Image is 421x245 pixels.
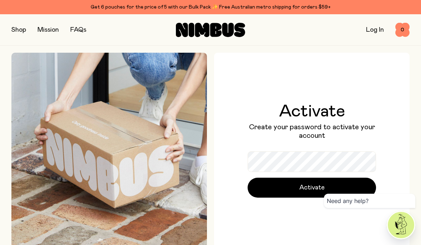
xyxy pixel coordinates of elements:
a: Mission [37,27,59,33]
a: Log In [366,27,384,33]
div: Get 6 pouches for the price of 5 with our Bulk Pack ✨ Free Australian metro shipping for orders $59+ [11,3,410,11]
div: Need any help? [324,194,415,208]
button: Activate [248,178,376,198]
span: Activate [299,183,325,193]
a: FAQs [70,27,86,33]
p: Create your password to activate your account [248,123,376,140]
img: agent [388,212,414,238]
h1: Activate [248,103,376,120]
button: 0 [395,23,410,37]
